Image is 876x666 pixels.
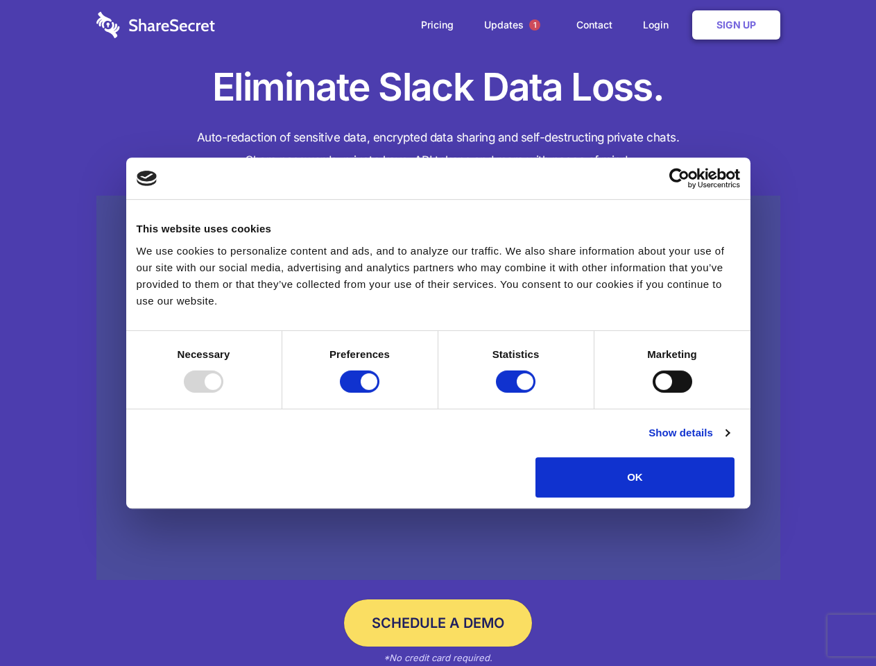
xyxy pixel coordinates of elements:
strong: Necessary [178,348,230,360]
a: Login [629,3,689,46]
span: 1 [529,19,540,31]
a: Usercentrics Cookiebot - opens in a new window [619,168,740,189]
strong: Statistics [492,348,540,360]
button: OK [535,457,735,497]
h1: Eliminate Slack Data Loss. [96,62,780,112]
a: Sign Up [692,10,780,40]
img: logo [137,171,157,186]
em: *No credit card required. [384,652,492,663]
strong: Preferences [329,348,390,360]
a: Contact [562,3,626,46]
div: This website uses cookies [137,221,740,237]
a: Pricing [407,3,467,46]
a: Show details [649,425,729,441]
a: Schedule a Demo [344,599,532,647]
a: Wistia video thumbnail [96,196,780,581]
div: We use cookies to personalize content and ads, and to analyze our traffic. We also share informat... [137,243,740,309]
strong: Marketing [647,348,697,360]
h4: Auto-redaction of sensitive data, encrypted data sharing and self-destructing private chats. Shar... [96,126,780,172]
img: logo-wordmark-white-trans-d4663122ce5f474addd5e946df7df03e33cb6a1c49d2221995e7729f52c070b2.svg [96,12,215,38]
